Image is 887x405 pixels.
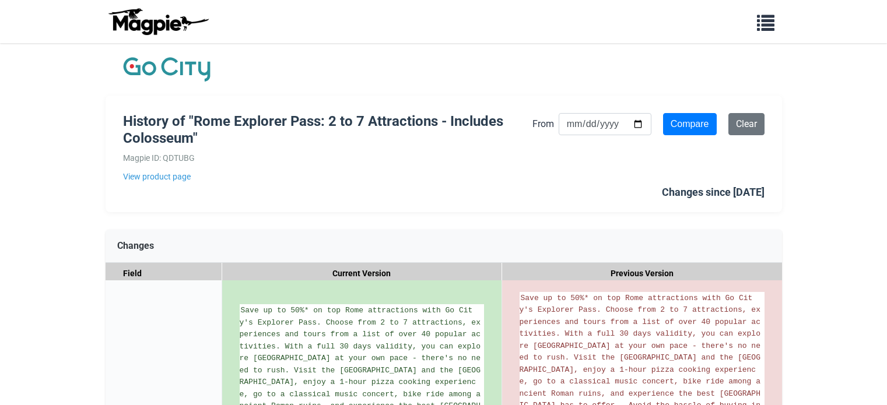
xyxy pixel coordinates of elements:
label: From [532,117,554,132]
a: View product page [123,170,532,183]
img: logo-ab69f6fb50320c5b225c76a69d11143b.png [106,8,211,36]
a: Clear [728,113,765,135]
div: Magpie ID: QDTUBG [123,152,532,164]
input: Compare [663,113,717,135]
div: Field [106,263,222,284]
div: Current Version [222,263,502,284]
h1: History of "Rome Explorer Pass: 2 to 7 Attractions - Includes Colosseum" [123,113,532,147]
div: Previous Version [502,263,782,284]
div: Changes since [DATE] [662,184,765,201]
img: Company Logo [123,55,211,84]
div: Changes [106,230,782,263]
